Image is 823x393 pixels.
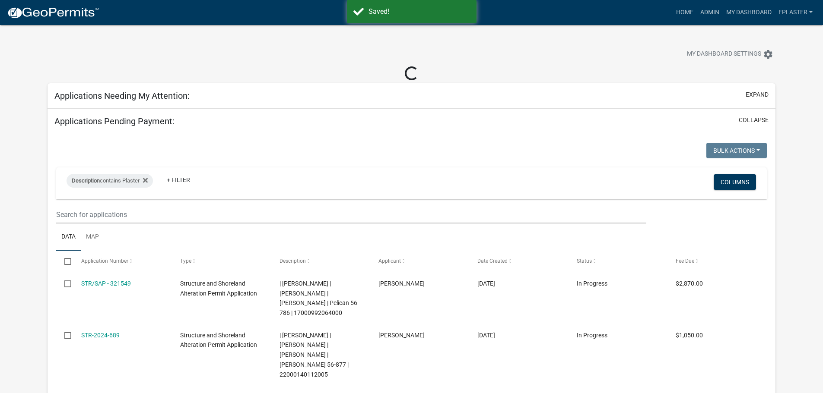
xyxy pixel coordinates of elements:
a: + Filter [160,172,197,188]
span: Kent Halvorson [378,332,425,339]
datatable-header-cell: Type [172,251,271,271]
datatable-header-cell: Description [271,251,370,271]
span: Structure and Shoreland Alteration Permit Application [180,332,257,349]
span: $1,050.00 [676,332,703,339]
datatable-header-cell: Select [56,251,73,271]
span: | Elizabeth Plaster | KENT J HALVORSON | GRETCHEN K HALVORSON | Jewett 56-877 | 22000140112005 [280,332,349,378]
span: My Dashboard Settings [687,49,761,60]
span: Applicant [378,258,401,264]
span: Type [180,258,191,264]
datatable-header-cell: Applicant [370,251,469,271]
button: collapse [739,116,769,125]
span: In Progress [577,332,607,339]
h5: Applications Pending Payment: [54,116,175,126]
span: In Progress [577,280,607,287]
a: STR-2024-689 [81,332,120,339]
span: Description [72,177,100,184]
span: Status [577,258,592,264]
span: Michael E Jonasson [378,280,425,287]
button: expand [746,90,769,99]
input: Search for applications [56,206,646,223]
button: My Dashboard Settingssettings [680,46,780,63]
a: Data [56,223,81,251]
a: Admin [697,4,723,21]
div: contains Plaster [67,174,153,188]
span: Fee Due [676,258,694,264]
span: Date Created [477,258,508,264]
span: | Elizabeth Plaster | MICHAEL JONASSON | KELLY WOOD | Pelican 56-786 | 17000992064000 [280,280,359,316]
a: Home [673,4,697,21]
span: $2,870.00 [676,280,703,287]
datatable-header-cell: Status [569,251,667,271]
button: Bulk Actions [706,143,767,158]
i: settings [763,49,773,60]
datatable-header-cell: Date Created [469,251,568,271]
span: Application Number [81,258,128,264]
button: Columns [714,174,756,190]
h5: Applications Needing My Attention: [54,91,190,101]
a: STR/SAP - 321549 [81,280,131,287]
span: 08/21/2024 [477,332,495,339]
span: Description [280,258,306,264]
datatable-header-cell: Application Number [73,251,172,271]
a: Map [81,223,104,251]
a: eplaster [775,4,816,21]
span: Structure and Shoreland Alteration Permit Application [180,280,257,297]
datatable-header-cell: Fee Due [667,251,766,271]
a: My Dashboard [723,4,775,21]
div: Saved! [369,6,470,17]
span: 10/09/2024 [477,280,495,287]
